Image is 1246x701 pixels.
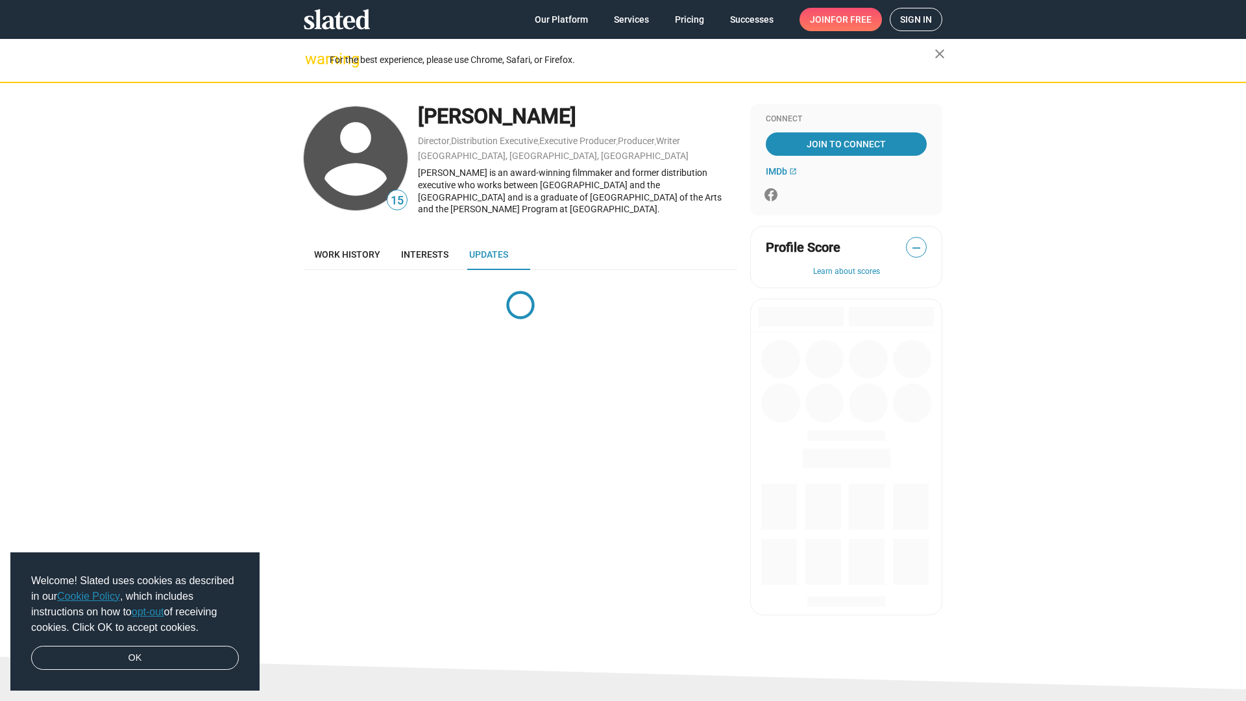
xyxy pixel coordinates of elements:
mat-icon: warning [305,51,321,67]
span: — [907,240,926,256]
a: Interests [391,239,459,270]
span: , [655,138,656,145]
span: Join To Connect [768,132,924,156]
span: Work history [314,249,380,260]
span: , [617,138,618,145]
a: opt-out [132,606,164,617]
div: For the best experience, please use Chrome, Safari, or Firefox. [330,51,934,69]
span: Interests [401,249,448,260]
div: [PERSON_NAME] is an award-winning filmmaker and former distribution executive who works between [... [418,167,737,215]
a: Sign in [890,8,942,31]
a: Our Platform [524,8,598,31]
a: Services [604,8,659,31]
a: Producer [618,136,655,146]
a: [GEOGRAPHIC_DATA], [GEOGRAPHIC_DATA], [GEOGRAPHIC_DATA] [418,151,689,161]
a: IMDb [766,166,797,177]
span: , [538,138,539,145]
mat-icon: open_in_new [789,167,797,175]
a: Joinfor free [800,8,882,31]
span: for free [831,8,872,31]
div: Connect [766,114,927,125]
a: Successes [720,8,784,31]
button: Learn about scores [766,267,927,277]
a: Updates [459,239,519,270]
a: dismiss cookie message [31,646,239,670]
a: Director [418,136,450,146]
span: Our Platform [535,8,588,31]
a: Join To Connect [766,132,927,156]
span: Updates [469,249,508,260]
a: Cookie Policy [57,591,120,602]
span: , [450,138,451,145]
span: 15 [387,192,407,210]
a: Work history [304,239,391,270]
mat-icon: close [932,46,947,62]
span: Successes [730,8,774,31]
span: Join [810,8,872,31]
span: Sign in [900,8,932,31]
a: Distribution Executive [451,136,538,146]
span: Welcome! Slated uses cookies as described in our , which includes instructions on how to of recei... [31,573,239,635]
span: Pricing [675,8,704,31]
span: IMDb [766,166,787,177]
div: cookieconsent [10,552,260,691]
span: Services [614,8,649,31]
a: Pricing [665,8,715,31]
a: Writer [656,136,680,146]
span: Profile Score [766,239,840,256]
div: [PERSON_NAME] [418,103,737,130]
a: Executive Producer [539,136,617,146]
